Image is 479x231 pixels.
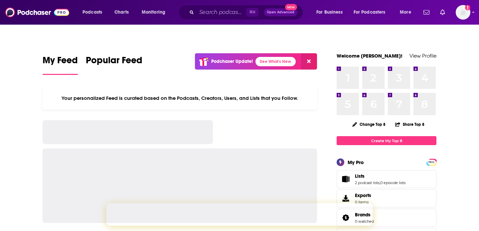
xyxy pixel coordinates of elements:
[316,8,343,17] span: For Business
[255,57,296,66] a: See What's New
[339,174,352,184] a: Lists
[456,5,470,20] img: User Profile
[355,200,371,204] span: 0 items
[427,159,435,164] a: PRO
[43,55,78,70] span: My Feed
[78,7,111,18] button: open menu
[246,8,258,17] span: ⌘ K
[110,7,133,18] a: Charts
[337,136,436,145] a: Create My Top 8
[312,7,351,18] button: open menu
[355,173,365,179] span: Lists
[456,5,470,20] span: Logged in as FirstLiberty
[348,159,364,165] div: My Pro
[137,7,174,18] button: open menu
[43,55,78,75] a: My Feed
[427,160,435,165] span: PRO
[114,8,129,17] span: Charts
[142,8,165,17] span: Monitoring
[339,194,352,203] span: Exports
[337,53,402,59] a: Welcome [PERSON_NAME]!
[395,118,425,131] button: Share Top 8
[264,8,297,16] button: Open AdvancedNew
[354,8,386,17] span: For Podcasters
[355,192,371,198] span: Exports
[267,11,294,14] span: Open Advanced
[337,209,436,227] span: Brands
[185,5,309,20] div: Search podcasts, credits, & more...
[355,173,405,179] a: Lists
[348,120,390,128] button: Change Top 8
[355,180,380,185] a: 2 podcast lists
[5,6,69,19] img: Podchaser - Follow, Share and Rate Podcasts
[82,8,102,17] span: Podcasts
[86,55,142,70] span: Popular Feed
[197,7,246,18] input: Search podcasts, credits, & more...
[106,203,373,226] iframe: Intercom live chat banner
[337,189,436,207] a: Exports
[86,55,142,75] a: Popular Feed
[380,180,405,185] a: 0 episode lists
[285,4,297,10] span: New
[337,170,436,188] span: Lists
[409,53,436,59] a: View Profile
[465,5,470,10] svg: Add a profile image
[395,7,419,18] button: open menu
[43,87,317,110] div: Your personalized Feed is curated based on the Podcasts, Creators, Users, and Lists that you Follow.
[437,7,448,18] a: Show notifications dropdown
[211,59,253,64] p: Podchaser Update!
[456,5,470,20] button: Show profile menu
[349,7,395,18] button: open menu
[421,7,432,18] a: Show notifications dropdown
[380,180,380,185] span: ,
[400,8,411,17] span: More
